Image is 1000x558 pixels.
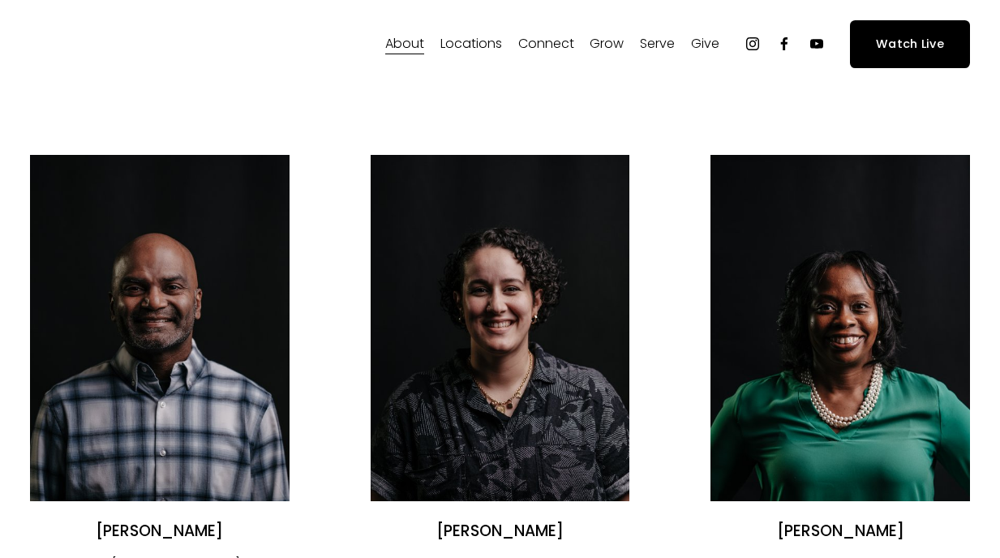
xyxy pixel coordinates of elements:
span: Connect [518,32,574,56]
a: folder dropdown [590,31,624,57]
img: Fellowship Memphis [30,28,256,60]
a: Facebook [776,36,792,52]
img: Angélica Smith [371,155,630,501]
a: Instagram [745,36,761,52]
span: Serve [640,32,675,56]
a: folder dropdown [691,31,719,57]
a: folder dropdown [518,31,574,57]
span: Grow [590,32,624,56]
a: folder dropdown [440,31,502,57]
h2: [PERSON_NAME] [710,522,970,542]
span: Give [691,32,719,56]
a: Watch Live [850,20,970,68]
h2: [PERSON_NAME] [30,522,290,542]
a: folder dropdown [640,31,675,57]
span: Locations [440,32,502,56]
h2: [PERSON_NAME] [371,522,630,542]
span: About [385,32,424,56]
a: folder dropdown [385,31,424,57]
a: YouTube [809,36,825,52]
